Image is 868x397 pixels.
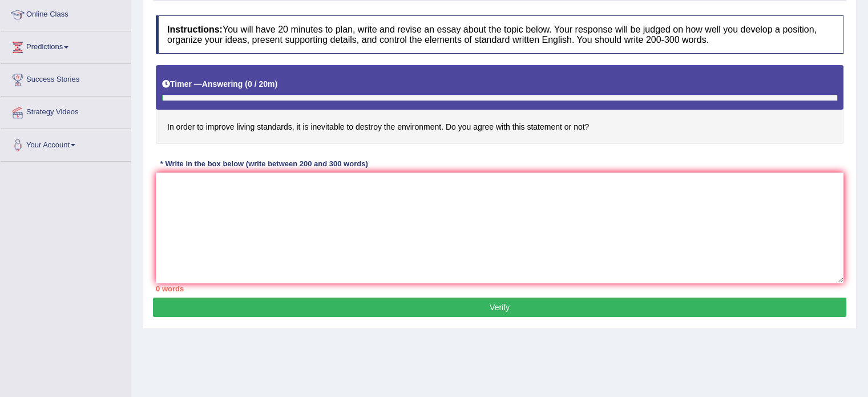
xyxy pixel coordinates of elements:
[156,283,843,294] div: 0 words
[167,25,223,34] b: Instructions:
[1,97,131,125] a: Strategy Videos
[245,79,248,89] b: (
[274,79,277,89] b: )
[162,80,277,89] h5: Timer —
[202,79,243,89] b: Answering
[1,129,131,158] a: Your Account
[153,298,846,317] button: Verify
[1,64,131,93] a: Success Stories
[1,31,131,60] a: Predictions
[156,158,372,169] div: * Write in the box below (write between 200 and 300 words)
[248,79,274,89] b: 0 / 20m
[156,15,843,54] h4: You will have 20 minutes to plan, write and revise an essay about the topic below. Your response ...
